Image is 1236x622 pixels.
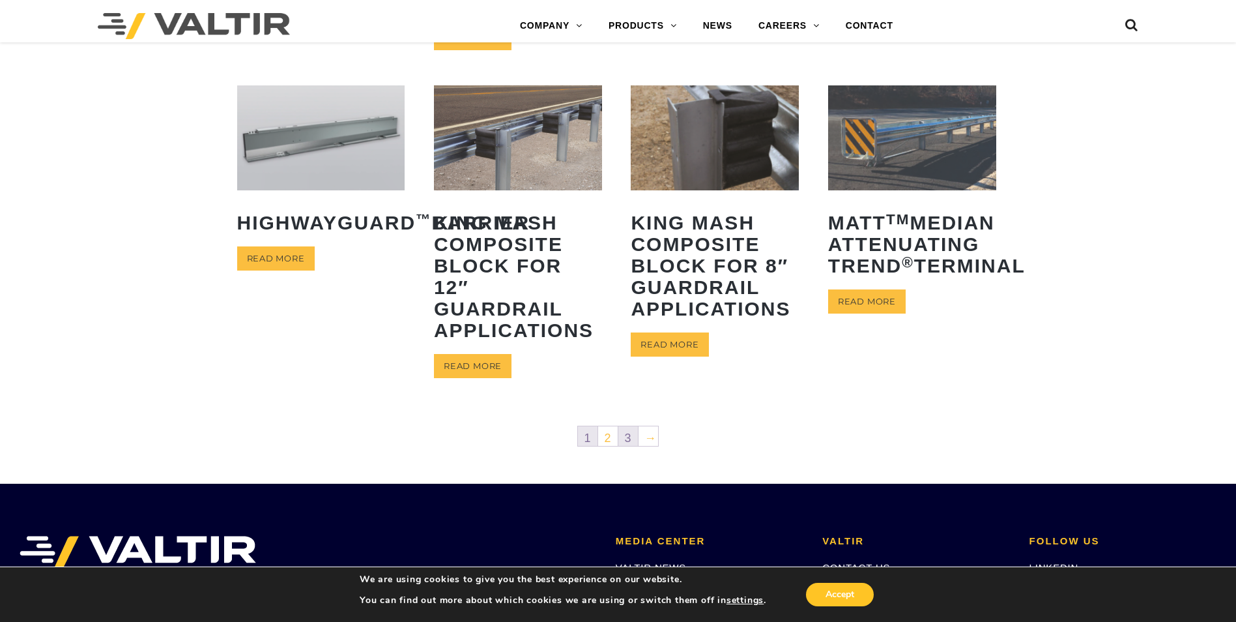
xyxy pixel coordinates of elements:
a: 3 [618,426,638,446]
a: King MASH Composite Block for 8″ Guardrail Applications [631,85,799,329]
a: 2 [598,426,618,446]
p: You can find out more about which cookies we are using or switch them off in . [360,595,766,606]
a: Read more about “King MASH Composite Block for 8" Guardrail Applications” [631,333,708,357]
a: Read more about “King MASH Composite Block for 12" Guardrail Applications” [434,354,511,378]
a: Read more about “MATTTM Median Attenuating TREND® Terminal” [828,289,906,314]
h2: MEDIA CENTER [616,536,803,547]
button: Accept [806,583,874,606]
a: PRODUCTS [596,13,690,39]
a: COMPANY [507,13,596,39]
button: settings [726,595,764,606]
a: MATTTMMedian Attenuating TREND®Terminal [828,85,996,286]
a: → [639,426,658,446]
img: VALTIR [20,536,256,569]
a: NEWS [690,13,745,39]
sup: TM [886,211,910,228]
a: HighwayGuard™Barrier [237,85,405,243]
span: 1 [578,426,597,446]
a: CONTACT [833,13,906,39]
a: VALTIR NEWS [616,562,686,573]
h2: FOLLOW US [1029,536,1216,547]
h2: HighwayGuard Barrier [237,202,405,243]
h2: VALTIR [822,536,1009,547]
h2: King MASH Composite Block for 8″ Guardrail Applications [631,202,799,329]
a: LINKEDIN [1029,562,1079,573]
sup: ® [902,254,914,271]
h2: King MASH Composite Block for 12″ Guardrail Applications [434,202,602,351]
a: Read more about “HighwayGuard™ Barrier” [237,246,315,271]
p: We are using cookies to give you the best experience on our website. [360,574,766,585]
a: CAREERS [745,13,833,39]
nav: Product Pagination [237,425,999,451]
a: King MASH Composite Block for 12″ Guardrail Applications [434,85,602,351]
h2: MATT Median Attenuating TREND Terminal [828,202,996,286]
sup: ™ [416,211,432,228]
img: Valtir [98,13,290,39]
a: CONTACT US [822,562,890,573]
